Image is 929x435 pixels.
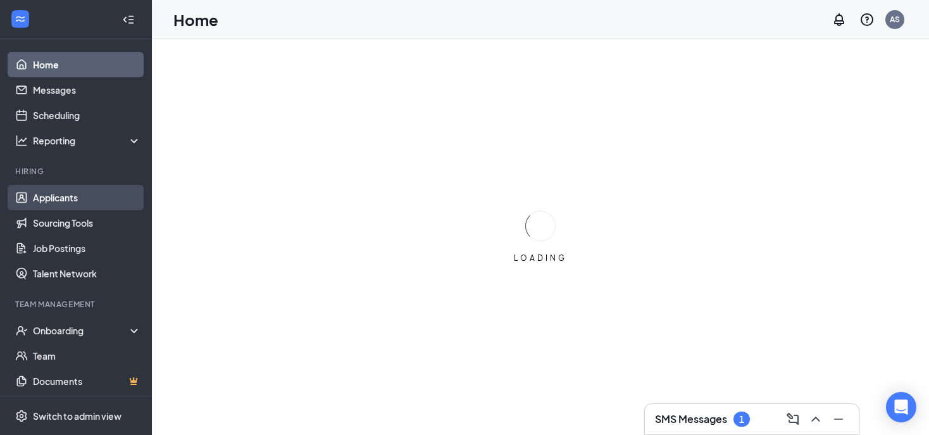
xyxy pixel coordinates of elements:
[806,409,826,429] button: ChevronUp
[828,409,849,429] button: Minimize
[33,134,142,147] div: Reporting
[33,324,130,337] div: Onboarding
[33,210,141,236] a: Sourcing Tools
[886,392,916,422] div: Open Intercom Messenger
[15,299,139,310] div: Team Management
[15,166,139,177] div: Hiring
[173,9,218,30] h1: Home
[859,12,875,27] svg: QuestionInfo
[15,134,28,147] svg: Analysis
[33,185,141,210] a: Applicants
[33,343,141,369] a: Team
[831,412,846,427] svg: Minimize
[15,324,28,337] svg: UserCheck
[33,236,141,261] a: Job Postings
[785,412,801,427] svg: ComposeMessage
[739,414,744,425] div: 1
[33,410,122,422] div: Switch to admin view
[122,13,135,26] svg: Collapse
[890,14,900,25] div: AS
[509,253,572,263] div: LOADING
[655,412,727,426] h3: SMS Messages
[808,412,823,427] svg: ChevronUp
[33,394,141,419] a: SurveysCrown
[33,103,141,128] a: Scheduling
[783,409,803,429] button: ComposeMessage
[33,261,141,286] a: Talent Network
[15,410,28,422] svg: Settings
[14,13,27,25] svg: WorkstreamLogo
[832,12,847,27] svg: Notifications
[33,369,141,394] a: DocumentsCrown
[33,77,141,103] a: Messages
[33,52,141,77] a: Home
